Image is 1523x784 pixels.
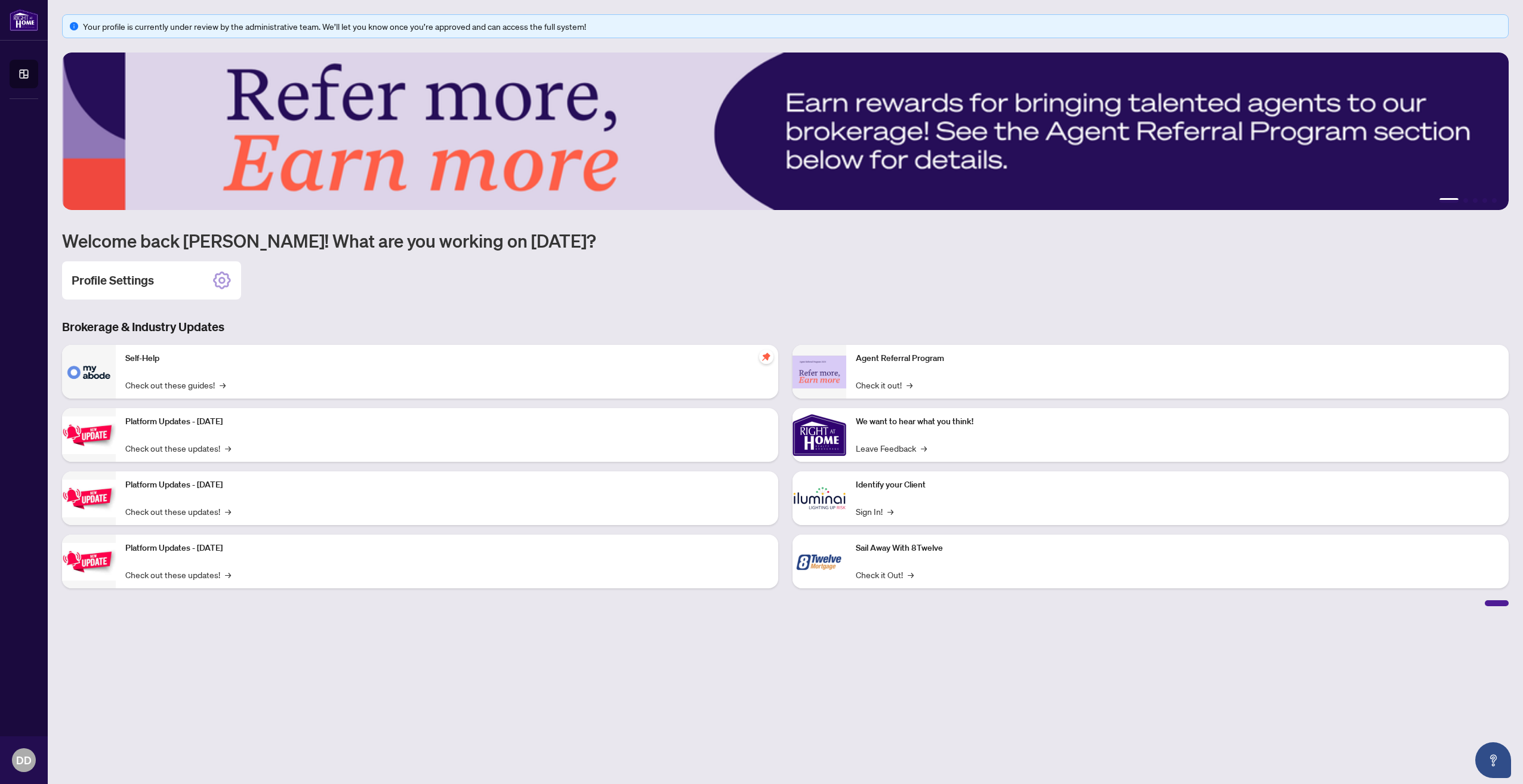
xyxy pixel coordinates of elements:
p: Identify your Client [856,479,1499,492]
span: → [225,505,231,518]
img: Agent Referral Program [793,356,846,388]
button: Open asap [1475,742,1511,778]
h2: Profile Settings [72,272,154,289]
button: 4 [1482,198,1487,203]
a: Check it Out!→ [856,568,914,581]
p: Platform Updates - [DATE] [125,542,769,555]
a: Check out these updates!→ [125,568,231,581]
span: → [907,378,912,391]
span: info-circle [70,22,78,30]
p: Sail Away With 8Twelve [856,542,1499,555]
p: We want to hear what you think! [856,415,1499,428]
span: → [921,442,927,455]
a: Sign In!→ [856,505,893,518]
button: 2 [1463,198,1468,203]
img: Platform Updates - June 23, 2025 [62,543,116,581]
span: → [908,568,914,581]
button: 5 [1492,198,1497,203]
span: → [225,568,231,581]
span: → [887,505,893,518]
img: Identify your Client [793,471,846,525]
a: Leave Feedback→ [856,442,927,455]
span: DD [16,752,32,768]
button: 3 [1473,198,1478,203]
img: We want to hear what you think! [793,408,846,462]
a: Check it out!→ [856,378,912,391]
p: Platform Updates - [DATE] [125,479,769,492]
h1: Welcome back [PERSON_NAME]! What are you working on [DATE]? [62,229,1509,252]
img: Slide 0 [62,53,1509,210]
img: Platform Updates - July 21, 2025 [62,416,116,454]
span: pushpin [759,350,773,364]
button: 1 [1439,198,1459,203]
a: Check out these guides!→ [125,378,226,391]
a: Check out these updates!→ [125,442,231,455]
span: → [225,442,231,455]
img: Sail Away With 8Twelve [793,535,846,588]
p: Agent Referral Program [856,352,1499,365]
img: logo [10,9,38,31]
div: Your profile is currently under review by the administrative team. We’ll let you know once you’re... [83,20,1501,33]
img: Platform Updates - July 8, 2025 [62,480,116,517]
p: Platform Updates - [DATE] [125,415,769,428]
a: Check out these updates!→ [125,505,231,518]
span: → [220,378,226,391]
h3: Brokerage & Industry Updates [62,319,1509,335]
p: Self-Help [125,352,769,365]
img: Self-Help [62,345,116,399]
